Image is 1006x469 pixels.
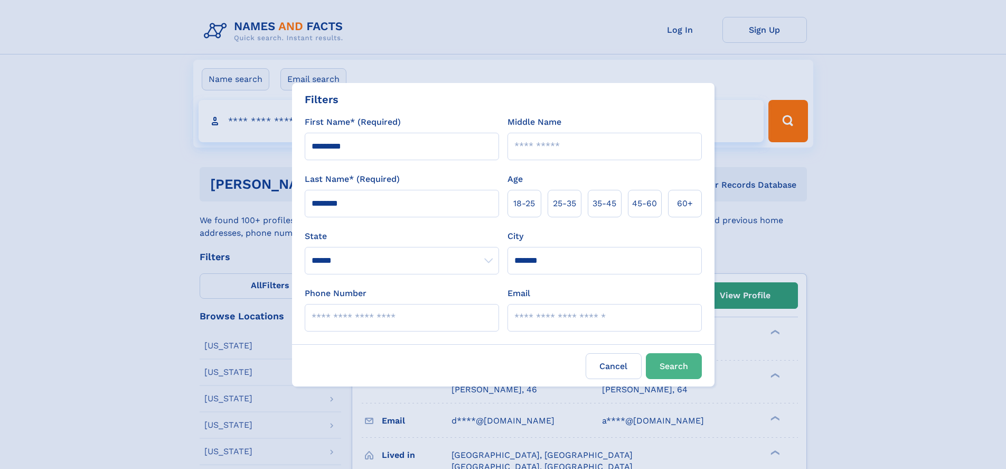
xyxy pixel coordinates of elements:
span: 35‑45 [593,197,616,210]
label: Middle Name [507,116,561,128]
button: Search [646,353,702,379]
label: Last Name* (Required) [305,173,400,186]
label: Cancel [586,353,642,379]
label: Age [507,173,523,186]
label: First Name* (Required) [305,116,401,128]
div: Filters [305,91,339,107]
span: 25‑35 [553,197,576,210]
span: 60+ [677,197,693,210]
span: 18‑25 [513,197,535,210]
label: City [507,230,523,243]
label: Phone Number [305,287,366,300]
label: State [305,230,499,243]
label: Email [507,287,530,300]
span: 45‑60 [632,197,657,210]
